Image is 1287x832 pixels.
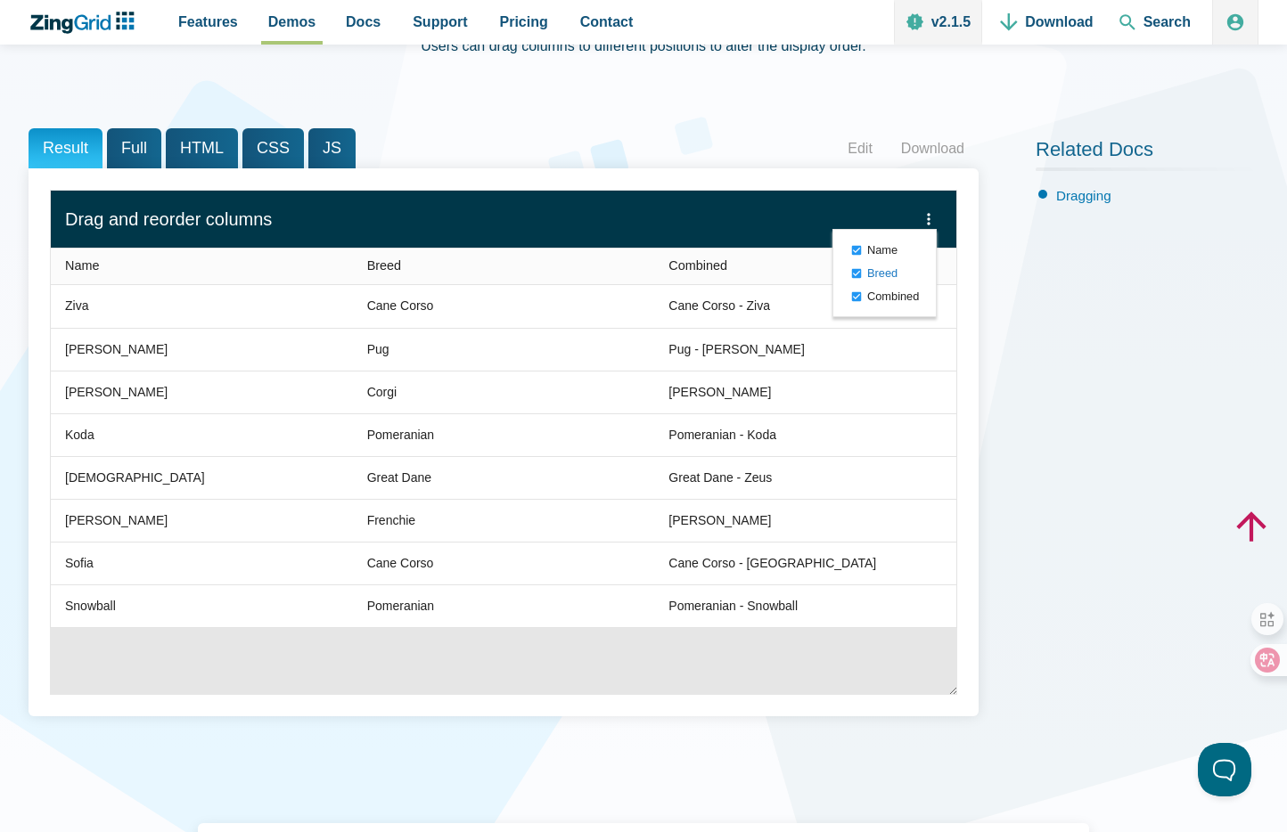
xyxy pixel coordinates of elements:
[833,135,887,162] a: Edit
[887,135,979,162] a: Download
[668,382,942,404] div: [PERSON_NAME]
[65,468,205,489] div: [DEMOGRAPHIC_DATA]
[668,510,942,532] div: [PERSON_NAME]
[65,553,94,575] div: Sofia
[65,596,116,617] div: Snowball
[367,596,435,617] div: Pomeranian
[367,468,431,489] div: Great Dane
[1036,137,1258,171] h2: Related Docs
[166,128,238,168] span: HTML
[668,296,942,317] div: Cane Corso - Ziva
[65,339,168,361] div: [PERSON_NAME]
[413,10,467,34] span: Support
[65,425,94,446] div: Koda
[668,468,942,489] div: Great Dane - Zeus
[367,258,401,273] span: Breed
[1198,743,1251,796] iframe: Help Scout Beacon - Open
[346,10,381,34] span: Docs
[580,10,634,34] span: Contact
[65,204,915,234] div: Drag and reorder columns
[65,382,168,404] div: [PERSON_NAME]
[500,10,548,34] span: Pricing
[178,10,238,34] span: Features
[308,128,356,168] span: JS
[65,258,99,273] span: Name
[29,128,102,168] span: Result
[65,296,88,317] div: Ziva
[29,12,143,34] a: ZingChart Logo. Click to return to the homepage
[107,128,161,168] span: Full
[1056,188,1111,203] a: Dragging
[915,191,942,248] zg-button: menu
[668,258,727,273] span: Combined
[268,10,316,34] span: Demos
[367,510,415,532] div: Frenchie
[287,15,1000,100] div: Users can drag columns to different positions to alter the display order.
[668,553,942,575] div: Cane Corso - [GEOGRAPHIC_DATA]
[668,425,942,446] div: Pomeranian - Koda
[367,382,397,404] div: Corgi
[65,510,168,532] div: [PERSON_NAME]
[367,296,434,317] div: Cane Corso
[242,128,304,168] span: CSS
[367,339,389,361] div: Pug
[668,596,942,617] div: Pomeranian - Snowball
[668,339,942,361] div: Pug - [PERSON_NAME]
[367,425,435,446] div: Pomeranian
[367,553,434,575] div: Cane Corso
